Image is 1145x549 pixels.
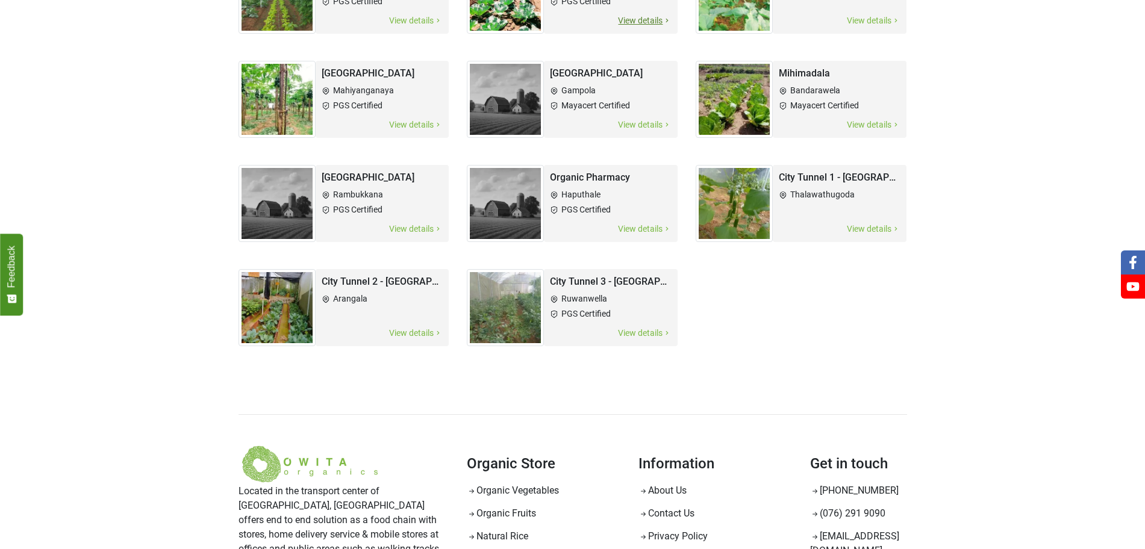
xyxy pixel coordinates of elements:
a: Pinnalanda Farm[GEOGRAPHIC_DATA]RambukkanaPGS CertifiedView details [239,147,449,251]
a: Organic Vegetables [467,485,559,496]
a: [PHONE_NUMBER] [810,485,899,496]
span: View details [617,326,672,340]
span: View details [388,326,443,340]
li: Bandarawela [779,84,900,97]
a: Natural Rice [467,530,528,542]
img: Mihimadala [696,61,773,138]
span: View details [846,14,900,28]
h4: Get in touch [810,454,906,473]
a: City Tunnel 2 - ArangalaCity Tunnel 2 - [GEOGRAPHIC_DATA]ArangalaView details [239,251,449,355]
h4: Information [638,454,792,473]
h2: City Tunnel 3 - [GEOGRAPHIC_DATA] [550,275,672,288]
span: View details [617,222,672,236]
li: Thalawathugoda [779,188,900,201]
img: Mihiliya Farm [467,61,544,138]
img: Organic Pharmacy [467,165,544,242]
li: Mayacert Certified [550,99,672,112]
a: Organic Fruits [467,507,536,519]
img: Welcome to Owita [239,445,383,484]
h4: Organic Store [467,454,620,473]
h2: Mihimadala [779,67,900,80]
li: Arangala [322,293,443,305]
a: About Us [638,485,687,496]
img: Pinnalanda Farm [239,165,316,242]
img: City Tunnel 3 - Ruwanwella [467,269,544,346]
li: Mahiyanganaya [322,84,443,97]
h2: Organic Pharmacy [550,171,672,184]
span: View details [388,14,443,28]
span: View details [388,118,443,132]
a: City Tunnel 1 - ThalawathugodaCity Tunnel 1 - [GEOGRAPHIC_DATA]ThalawathugodaView details [696,147,906,251]
li: Gampola [550,84,672,97]
a: MihimadalaMihimadalaBandarawelaMayacert CertifiedView details [696,43,906,147]
img: City Tunnel 2 - Arangala [239,269,316,346]
li: Rambukkana [322,188,443,201]
span: Feedback [6,246,17,288]
span: View details [388,222,443,236]
li: PGS Certified [322,99,443,112]
h2: City Tunnel 1 - [GEOGRAPHIC_DATA] [779,171,900,184]
span: View details [846,118,900,132]
li: PGS Certified [550,308,672,320]
a: Mahiyanganaya Farm[GEOGRAPHIC_DATA]MahiyanganayaPGS CertifiedView details [239,43,449,147]
span: View details [617,118,672,132]
span: View details [617,14,672,28]
img: Mahiyanganaya Farm [239,61,316,138]
h2: [GEOGRAPHIC_DATA] [322,171,443,184]
h2: [GEOGRAPHIC_DATA] [550,67,672,80]
img: City Tunnel 1 - Thalawathugoda [696,165,773,242]
h2: City Tunnel 2 - [GEOGRAPHIC_DATA] [322,275,443,288]
li: PGS Certified [322,203,443,216]
li: Mayacert Certified [779,99,900,112]
a: (076) 291 9090 [810,507,885,519]
li: Haputhale [550,188,672,201]
a: Contact Us [638,507,694,519]
a: Organic PharmacyOrganic PharmacyHaputhalePGS CertifiedView details [467,147,678,251]
span: View details [846,222,900,236]
a: City Tunnel 3 - RuwanwellaCity Tunnel 3 - [GEOGRAPHIC_DATA]RuwanwellaPGS CertifiedView details [467,251,678,355]
li: PGS Certified [550,203,672,216]
a: Privacy Policy [638,530,708,542]
a: Mihiliya Farm[GEOGRAPHIC_DATA]GampolaMayacert CertifiedView details [467,43,678,147]
li: Ruwanwella [550,293,672,305]
h2: [GEOGRAPHIC_DATA] [322,67,443,80]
